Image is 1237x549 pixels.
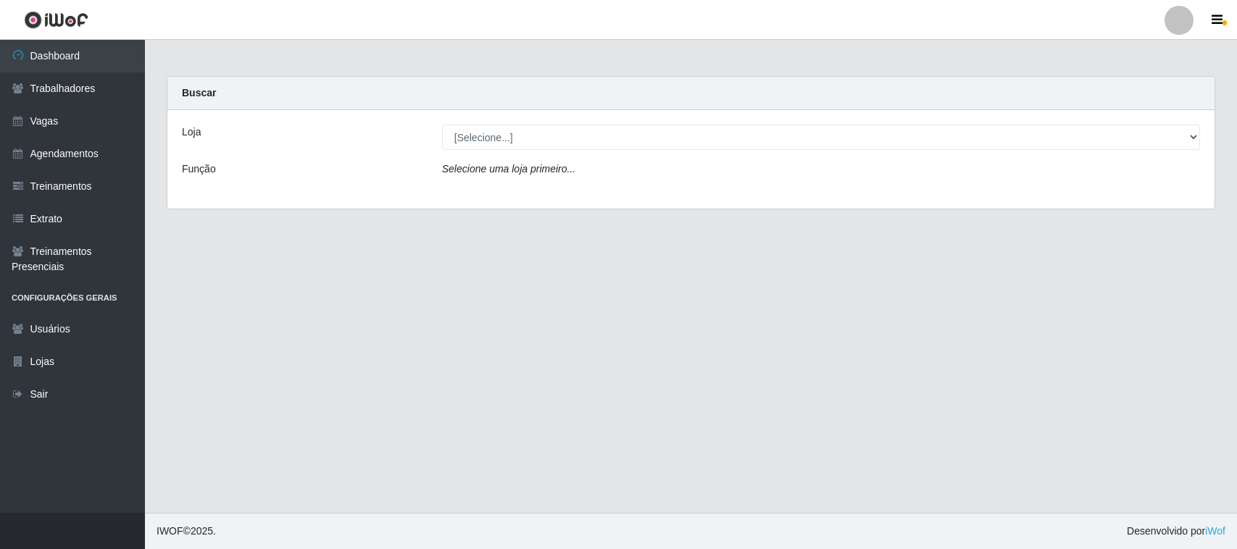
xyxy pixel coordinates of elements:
[182,162,216,177] label: Função
[1205,525,1225,537] a: iWof
[182,125,201,140] label: Loja
[157,524,216,539] span: © 2025 .
[442,163,575,175] i: Selecione uma loja primeiro...
[157,525,183,537] span: IWOF
[24,11,88,29] img: CoreUI Logo
[182,87,216,99] strong: Buscar
[1127,524,1225,539] span: Desenvolvido por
